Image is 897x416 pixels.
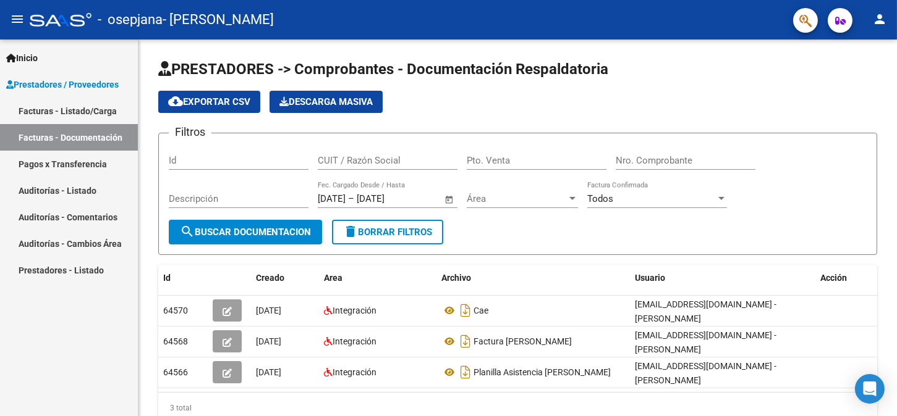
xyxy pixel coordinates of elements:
span: Integración [333,336,376,346]
datatable-header-cell: Archivo [436,265,630,291]
span: [DATE] [256,336,281,346]
mat-icon: search [180,224,195,239]
span: PRESTADORES -> Comprobantes - Documentación Respaldatoria [158,60,608,78]
button: Buscar Documentacion [169,220,322,244]
input: Fecha inicio [318,193,346,204]
i: Descargar documento [457,331,474,351]
span: Borrar Filtros [343,227,432,238]
mat-icon: cloud_download [168,94,183,109]
mat-icon: person [872,12,887,27]
span: [DATE] [256,367,281,377]
span: Buscar Documentacion [180,227,311,238]
span: Cae [474,306,488,315]
i: Descargar documento [457,301,474,320]
app-download-masive: Descarga masiva de comprobantes (adjuntos) [270,91,383,113]
button: Exportar CSV [158,91,260,113]
mat-icon: menu [10,12,25,27]
span: Inicio [6,51,38,65]
span: Área [467,193,567,204]
span: Creado [256,273,284,283]
datatable-header-cell: Acción [815,265,877,291]
h3: Filtros [169,123,211,141]
span: [DATE] [256,306,281,315]
button: Borrar Filtros [332,220,443,244]
span: 64570 [163,306,188,315]
span: Integración [333,306,376,315]
span: [EMAIL_ADDRESS][DOMAIN_NAME] - [PERSON_NAME] [635,330,776,354]
span: Factura [PERSON_NAME] [474,336,572,346]
span: Area [324,273,342,283]
datatable-header-cell: Area [319,265,436,291]
div: Open Intercom Messenger [855,374,885,404]
span: Integración [333,367,376,377]
span: Planilla Asistencia [PERSON_NAME] [474,367,611,377]
span: Todos [587,193,613,204]
datatable-header-cell: Usuario [630,265,815,291]
mat-icon: delete [343,224,358,239]
span: Acción [820,273,847,283]
span: – [348,193,354,204]
span: Archivo [441,273,471,283]
span: 64568 [163,336,188,346]
span: Id [163,273,171,283]
span: [EMAIL_ADDRESS][DOMAIN_NAME] - [PERSON_NAME] [635,299,776,323]
span: Exportar CSV [168,96,250,107]
span: 64566 [163,367,188,377]
span: [EMAIL_ADDRESS][DOMAIN_NAME] - [PERSON_NAME] [635,361,776,385]
button: Open calendar [443,193,457,207]
span: Usuario [635,273,665,283]
input: Fecha fin [357,193,417,204]
span: Descarga Masiva [279,96,373,107]
datatable-header-cell: Id [158,265,208,291]
button: Descarga Masiva [270,91,383,113]
span: - [PERSON_NAME] [163,6,274,33]
datatable-header-cell: Creado [251,265,319,291]
span: - osepjana [98,6,163,33]
i: Descargar documento [457,362,474,382]
span: Prestadores / Proveedores [6,78,119,91]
